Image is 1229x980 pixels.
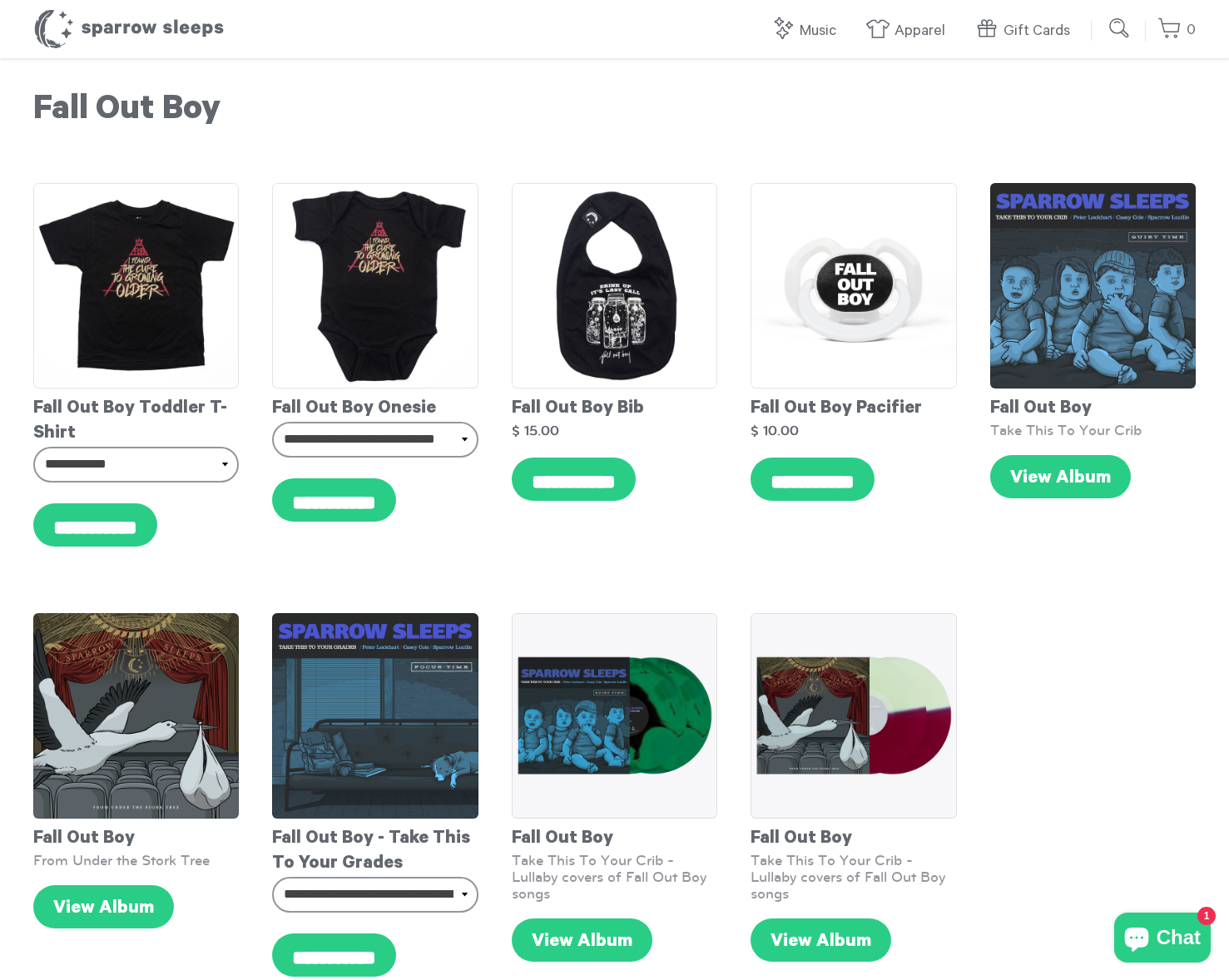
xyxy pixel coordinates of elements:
[1157,12,1196,48] a: 0
[751,852,956,902] div: Take This To Your Crib - Lullaby covers of Fall Out Boy songs
[272,819,478,877] div: Fall Out Boy - Take This To Your Grades
[33,183,239,389] img: fob-tee_grande.png
[272,389,478,422] div: Fall Out Boy Onesie
[974,13,1078,49] a: Gift Cards
[512,423,559,438] strong: $ 15.00
[512,852,717,902] div: Take This To Your Crib - Lullaby covers of Fall Out Boy songs
[33,92,1196,133] h1: Fall Out Boy
[865,13,954,49] a: Apparel
[751,389,956,422] div: Fall Out Boy Pacifier
[512,613,717,819] img: SS_TTTYC_GREEN_grande.png
[990,389,1196,422] div: Fall Out Boy
[33,389,239,447] div: Fall Out Boy Toddler T-Shirt
[990,455,1131,498] a: View Album
[33,852,239,869] div: From Under the Stork Tree
[33,613,239,819] img: SparrowSleeps-FallOutBoy-FromUndertheStorkTree-Cover1600x1600_grande.png
[751,819,956,852] div: Fall Out Boy
[33,885,174,928] a: View Album
[990,422,1196,438] div: Take This To Your Crib
[33,819,239,852] div: Fall Out Boy
[512,819,717,852] div: Fall Out Boy
[1103,12,1137,45] input: Submit
[33,8,225,50] h1: Sparrow Sleeps
[1109,913,1216,967] inbox-online-store-chat: Shopify online store chat
[751,918,891,962] a: View Album
[751,183,956,389] img: fob-pacifier_grande.png
[512,918,652,962] a: View Album
[771,13,845,49] a: Music
[512,183,717,389] img: fob-bib_grande.png
[751,423,799,438] strong: $ 10.00
[272,613,478,819] img: FallOutBoy-TakeThisToYourGrades_Lofi_-SparrowSleeps-Cover_grande.png
[990,183,1196,389] img: SS-TakeThisToYourCrib-Cover-2023_grande.png
[272,183,478,389] img: fob-onesie_grande.png
[512,389,717,422] div: Fall Out Boy Bib
[751,613,956,819] img: SS_FUTST_SSEXCLUSIVE_6d2c3e95-2d39-4810-a4f6-2e3a860c2b91_grande.png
